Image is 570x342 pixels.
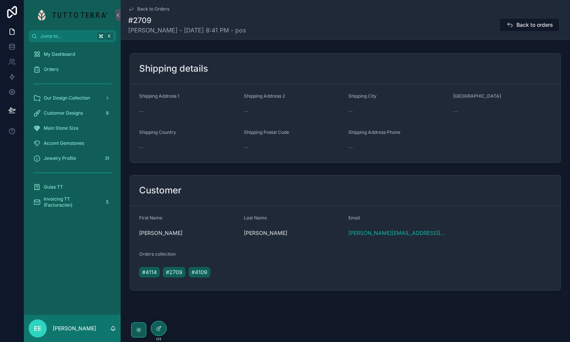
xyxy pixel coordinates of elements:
[29,180,116,194] a: Guias TT
[139,251,176,257] span: Orders collection
[44,140,84,146] span: Accent Gemstones
[29,91,116,105] a: Our Design Collection
[53,325,96,332] p: [PERSON_NAME]
[166,268,182,276] span: #2709
[139,144,144,151] span: --
[103,154,112,163] div: 31
[348,107,353,115] span: --
[188,267,210,278] a: #4109
[29,106,116,120] a: Customer Designs8
[37,9,107,21] img: App logo
[103,109,112,118] div: 8
[29,48,116,61] a: My Dashboard
[29,121,116,135] a: Main Stone Size
[142,268,157,276] span: #4114
[348,215,360,221] span: Email
[139,267,160,278] a: #4114
[139,129,176,135] span: Shipping Country
[24,42,121,219] div: scrollable content
[163,267,185,278] a: #2709
[29,152,116,165] a: Jewelry Profile31
[44,51,75,57] span: My Dashboard
[244,144,248,151] span: --
[44,184,63,190] span: Guias TT
[244,93,285,99] span: Shipping Address 2
[128,6,169,12] a: Back to Orders
[103,198,112,207] div: 5
[139,215,162,221] span: First Name
[44,196,100,208] span: Invoicing TT (Facturación)
[128,15,246,26] h1: #2709
[44,95,90,101] span: Our Design Collection
[348,93,377,99] span: Shipping City
[453,107,458,115] span: --
[500,18,559,32] button: Back to orders
[139,229,238,237] span: [PERSON_NAME]
[453,93,501,99] span: [GEOGRAPHIC_DATA]
[192,268,207,276] span: #4109
[106,33,112,39] span: K
[29,136,116,150] a: Accent Gemstones
[40,33,94,39] span: Jump to...
[29,63,116,76] a: Orders
[137,6,169,12] span: Back to Orders
[139,184,181,196] h2: Customer
[516,21,553,29] span: Back to orders
[44,110,83,116] span: Customer Designs
[44,125,78,131] span: Main Stone Size
[34,324,41,333] span: EE
[348,229,447,237] a: [PERSON_NAME][EMAIL_ADDRESS][PERSON_NAME][DOMAIN_NAME]
[244,229,343,237] span: [PERSON_NAME]
[29,195,116,209] a: Invoicing TT (Facturación)5
[128,26,246,35] span: [PERSON_NAME] - [DATE] 8:41 PM - pos
[244,129,289,135] span: Shipping Postal Code
[139,63,208,75] h2: Shipping details
[139,107,144,115] span: --
[139,93,179,99] span: Shipping Address 1
[348,144,353,151] span: --
[29,30,116,42] button: Jump to...K
[244,107,248,115] span: --
[244,215,267,221] span: Last Name
[44,155,76,161] span: Jewelry Profile
[348,129,400,135] span: Shipping Address Phone
[44,66,58,72] span: Orders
